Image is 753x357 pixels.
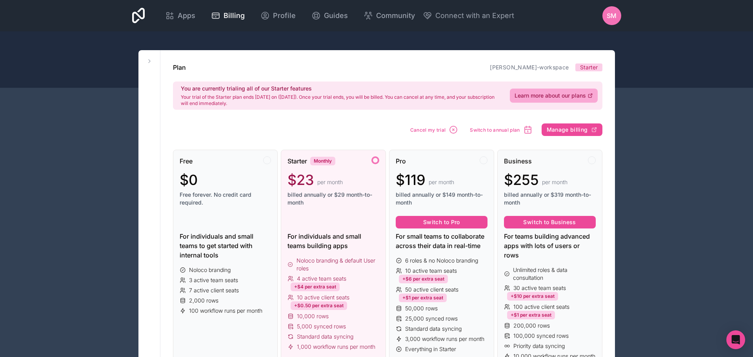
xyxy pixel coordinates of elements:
[189,266,231,274] span: Noloco branding
[287,232,379,250] div: For individuals and small teams building apps
[180,232,271,260] div: For individuals and small teams to get started with internal tools
[504,191,596,207] span: billed annually or $319 month-to-month
[178,10,195,21] span: Apps
[405,267,457,275] span: 10 active team seats
[189,307,262,315] span: 100 workflow runs per month
[205,7,251,24] a: Billing
[173,63,186,72] h1: Plan
[324,10,348,21] span: Guides
[513,266,595,282] span: Unlimited roles & data consultation
[399,275,448,283] div: +$6 per extra seat
[297,323,346,330] span: 5,000 synced rows
[507,292,558,301] div: +$10 per extra seat
[287,156,307,166] span: Starter
[504,172,539,188] span: $255
[405,286,458,294] span: 50 active client seats
[180,191,271,207] span: Free forever. No credit card required.
[317,178,343,186] span: per month
[510,89,598,103] a: Learn more about our plans
[189,276,238,284] span: 3 active team seats
[513,284,566,292] span: 30 active team seats
[291,301,347,310] div: +$0.50 per extra seat
[305,7,354,24] a: Guides
[396,216,487,228] button: Switch to Pro
[507,311,555,319] div: +$1 per extra seat
[405,304,438,312] span: 50,000 rows
[287,191,379,207] span: billed annually or $29 month-to-month
[405,315,458,323] span: 25,000 synced rows
[189,297,218,304] span: 2,000 rows
[291,283,340,291] div: +$4 per extra seat
[181,94,500,107] p: Your trial of the Starter plan ends [DATE] on ([DATE]). Once your trial ends, you will be billed....
[542,178,567,186] span: per month
[396,191,487,207] span: billed annually or $149 month-to-month
[297,294,349,301] span: 10 active client seats
[607,11,617,20] span: SM
[224,10,245,21] span: Billing
[470,127,520,133] span: Switch to annual plan
[254,7,302,24] a: Profile
[513,303,569,311] span: 100 active client seats
[180,172,198,188] span: $0
[287,172,314,188] span: $23
[513,322,550,330] span: 200,000 rows
[297,343,375,351] span: 1,000 workflow runs per month
[297,312,329,320] span: 10,000 rows
[405,325,462,333] span: Standard data syncing
[405,335,484,343] span: 3,000 workflow runs per month
[181,85,500,92] h2: You are currently trialing all of our Starter features
[297,333,353,341] span: Standard data syncing
[310,157,335,165] div: Monthly
[504,156,532,166] span: Business
[407,122,461,137] button: Cancel my trial
[513,342,565,350] span: Priority data syncing
[547,126,588,133] span: Manage billing
[357,7,421,24] a: Community
[490,64,569,71] a: [PERSON_NAME]-workspace
[410,127,446,133] span: Cancel my trial
[726,330,745,349] div: Open Intercom Messenger
[467,122,535,137] button: Switch to annual plan
[396,156,406,166] span: Pro
[513,332,569,340] span: 100,000 synced rows
[405,345,456,353] span: Everything in Starter
[435,10,514,21] span: Connect with an Expert
[504,216,596,228] button: Switch to Business
[396,172,426,188] span: $119
[423,10,514,21] button: Connect with an Expert
[297,275,346,283] span: 4 active team seats
[376,10,415,21] span: Community
[180,156,193,166] span: Free
[504,232,596,260] div: For teams building advanced apps with lots of users or rows
[396,232,487,250] div: For small teams to collaborate across their data in real-time
[429,178,454,186] span: per month
[405,257,478,265] span: 6 roles & no Noloco branding
[580,63,598,71] span: Starter
[542,123,602,136] button: Manage billing
[399,294,447,302] div: +$1 per extra seat
[296,257,379,272] span: Noloco branding & default User roles
[159,7,202,24] a: Apps
[189,286,239,294] span: 7 active client seats
[273,10,296,21] span: Profile
[515,92,586,100] span: Learn more about our plans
